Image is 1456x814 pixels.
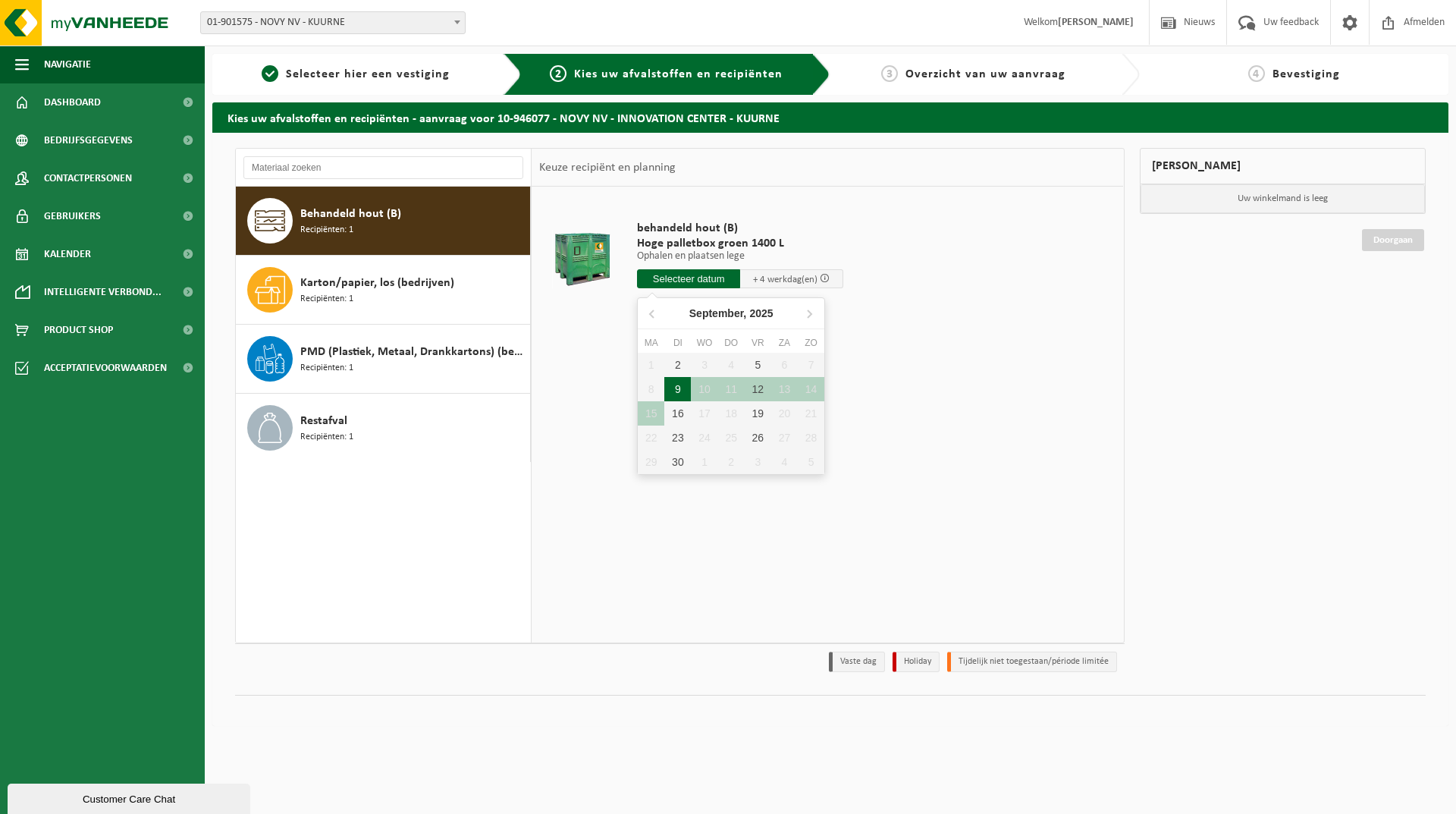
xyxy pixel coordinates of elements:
[664,377,691,401] div: 9
[745,353,771,377] div: 5
[1362,229,1424,251] a: Doorgaan
[300,274,454,292] span: Karton/papier, los (bedrijven)
[745,335,771,350] div: vr
[243,156,523,179] input: Materiaal zoeken
[893,652,940,672] li: Holiday
[1058,17,1134,28] strong: [PERSON_NAME]
[44,273,162,311] span: Intelligente verbond...
[220,65,491,83] a: 1Selecteer hier een vestiging
[574,68,783,80] span: Kies uw afvalstoffen en recipiënten
[718,335,745,350] div: do
[753,275,817,284] span: + 4 werkdag(en)
[44,83,101,121] span: Dashboard
[1248,65,1265,82] span: 4
[300,412,347,430] span: Restafval
[212,102,1448,132] h2: Kies uw afvalstoffen en recipiënten - aanvraag voor 10-946077 - NOVY NV - INNOVATION CENTER - KUURNE
[44,349,167,387] span: Acceptatievoorwaarden
[8,781,253,814] iframe: chat widget
[201,12,465,33] span: 01-901575 - NOVY NV - KUURNE
[638,335,664,350] div: ma
[44,159,132,197] span: Contactpersonen
[1272,68,1340,80] span: Bevestiging
[637,236,843,251] span: Hoge palletbox groen 1400 L
[532,149,683,187] div: Keuze recipiënt en planning
[637,251,843,262] p: Ophalen en plaatsen lege
[881,65,898,82] span: 3
[1141,184,1426,213] p: Uw winkelmand is leeg
[236,187,531,256] button: Behandeld hout (B) Recipiënten: 1
[745,426,771,450] div: 26
[637,269,740,288] input: Selecteer datum
[44,121,133,159] span: Bedrijfsgegevens
[300,205,401,223] span: Behandeld hout (B)
[745,450,771,474] div: 3
[300,430,353,445] span: Recipiënten: 1
[236,325,531,394] button: PMD (Plastiek, Metaal, Drankkartons) (bedrijven) Recipiënten: 1
[664,426,691,450] div: 23
[664,450,691,474] div: 30
[300,361,353,376] span: Recipiënten: 1
[300,292,353,306] span: Recipiënten: 1
[300,223,353,237] span: Recipiënten: 1
[683,301,780,325] div: September,
[749,308,773,319] i: 2025
[1140,148,1426,184] div: [PERSON_NAME]
[550,65,566,82] span: 2
[691,335,717,350] div: wo
[664,335,691,350] div: di
[664,353,691,377] div: 2
[829,652,885,672] li: Vaste dag
[745,377,771,401] div: 12
[200,11,466,34] span: 01-901575 - NOVY NV - KUURNE
[262,65,278,82] span: 1
[745,401,771,426] div: 19
[236,394,531,462] button: Restafval Recipiënten: 1
[44,235,91,273] span: Kalender
[798,335,824,350] div: zo
[637,221,843,236] span: behandeld hout (B)
[771,335,798,350] div: za
[44,197,101,235] span: Gebruikers
[286,68,450,80] span: Selecteer hier een vestiging
[300,343,526,361] span: PMD (Plastiek, Metaal, Drankkartons) (bedrijven)
[664,401,691,426] div: 16
[905,68,1065,80] span: Overzicht van uw aanvraag
[44,46,91,83] span: Navigatie
[947,652,1117,672] li: Tijdelijk niet toegestaan/période limitée
[44,311,113,349] span: Product Shop
[236,256,531,325] button: Karton/papier, los (bedrijven) Recipiënten: 1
